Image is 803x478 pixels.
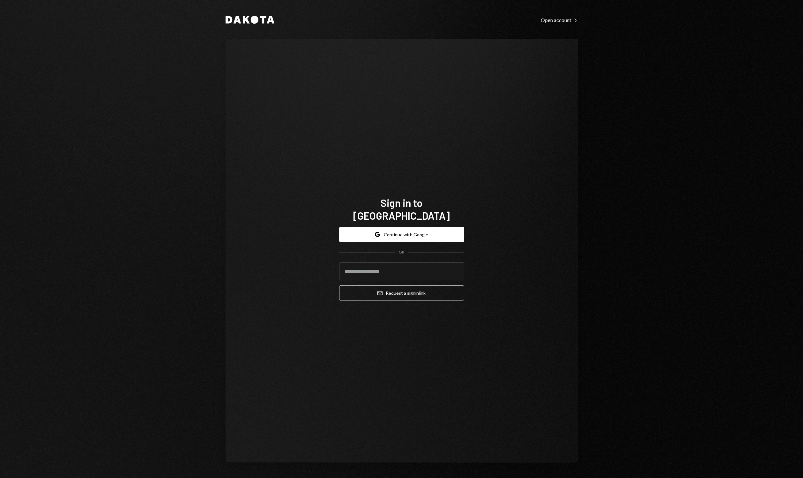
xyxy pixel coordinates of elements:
[541,17,578,23] div: Open account
[339,227,464,242] button: Continue with Google
[339,285,464,300] button: Request a signinlink
[541,16,578,23] a: Open account
[399,250,404,255] div: OR
[339,196,464,222] h1: Sign in to [GEOGRAPHIC_DATA]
